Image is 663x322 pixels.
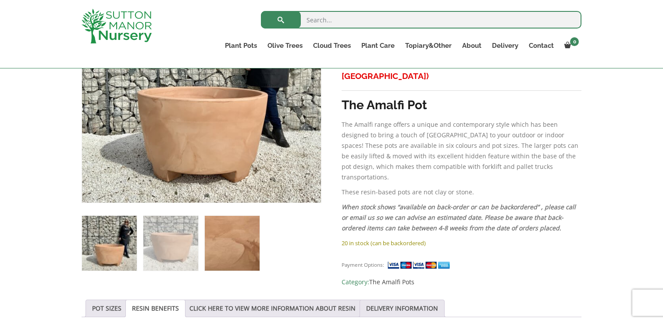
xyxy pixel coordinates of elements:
[524,39,559,52] a: Contact
[342,203,576,232] em: When stock shows “available on back-order or can be backordered” , please call or email us so we ...
[342,187,581,197] p: These resin-based pots are not clay or stone.
[82,9,152,43] img: logo
[92,300,121,317] a: POT SIZES
[205,216,260,271] img: The Amalfi Pot 100 Colour Terracotta - Image 3
[82,216,137,271] img: The Amalfi Pot 100 Colour Terracotta
[487,39,524,52] a: Delivery
[262,39,308,52] a: Olive Trees
[342,119,581,182] p: The Amalfi range offers a unique and contemporary style which has been designed to bring a touch ...
[457,39,487,52] a: About
[369,278,414,286] a: The Amalfi Pots
[366,300,438,317] a: DELIVERY INFORMATION
[308,39,356,52] a: Cloud Trees
[342,277,581,287] span: Category:
[570,37,579,46] span: 0
[189,300,356,317] a: CLICK HERE TO VIEW MORE INFORMATION ABOUT RESIN
[559,39,581,52] a: 0
[342,98,427,112] strong: The Amalfi Pot
[220,39,262,52] a: Plant Pots
[356,39,400,52] a: Plant Care
[143,216,198,271] img: The Amalfi Pot 100 Colour Terracotta - Image 2
[342,261,384,268] small: Payment Options:
[400,39,457,52] a: Topiary&Other
[342,238,581,248] p: 20 in stock (can be backordered)
[261,11,581,29] input: Search...
[132,300,179,317] a: RESIN BENEFITS
[387,261,453,270] img: payment supported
